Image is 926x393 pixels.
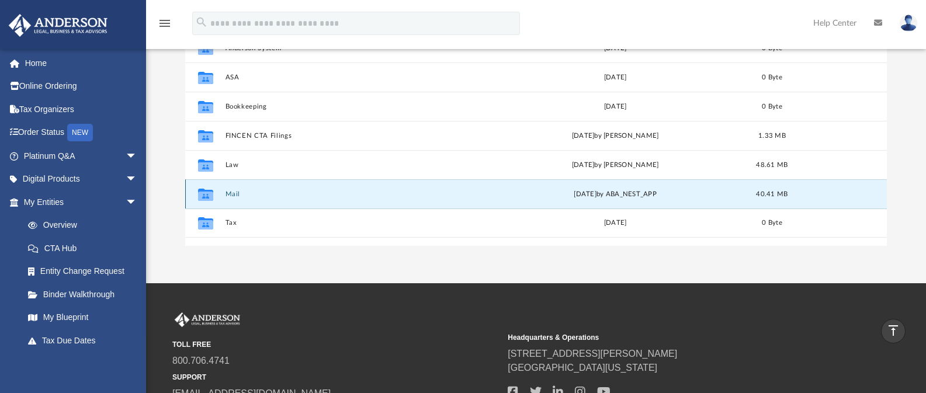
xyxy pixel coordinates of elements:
[8,352,149,375] a: My Anderson Teamarrow_drop_down
[172,356,230,366] a: 800.706.4741
[487,43,743,54] div: [DATE]
[487,218,743,228] div: [DATE]
[126,168,149,192] span: arrow_drop_down
[195,16,208,29] i: search
[762,45,782,51] span: 0 Byte
[886,324,900,338] i: vertical_align_top
[126,144,149,168] span: arrow_drop_down
[508,332,835,343] small: Headquarters & Operations
[225,190,481,198] button: Mail
[8,98,155,121] a: Tax Organizers
[8,190,155,214] a: My Entitiesarrow_drop_down
[762,220,782,226] span: 0 Byte
[225,219,481,227] button: Tax
[16,283,155,306] a: Binder Walkthrough
[881,319,906,343] a: vertical_align_top
[487,189,743,200] div: [DATE] by ABA_NEST_APP
[16,214,155,237] a: Overview
[487,160,743,171] div: [DATE] by [PERSON_NAME]
[225,161,481,169] button: Law
[756,191,788,197] span: 40.41 MB
[16,260,155,283] a: Entity Change Request
[8,51,155,75] a: Home
[8,121,155,145] a: Order StatusNEW
[16,306,149,329] a: My Blueprint
[225,74,481,81] button: ASA
[487,131,743,141] div: [DATE] by [PERSON_NAME]
[158,22,172,30] a: menu
[758,133,786,139] span: 1.33 MB
[8,144,155,168] a: Platinum Q&Aarrow_drop_down
[8,168,155,191] a: Digital Productsarrow_drop_down
[487,72,743,83] div: [DATE]
[508,363,657,373] a: [GEOGRAPHIC_DATA][US_STATE]
[67,124,93,141] div: NEW
[172,312,242,328] img: Anderson Advisors Platinum Portal
[16,329,155,352] a: Tax Due Dates
[185,4,887,246] div: grid
[900,15,917,32] img: User Pic
[5,14,111,37] img: Anderson Advisors Platinum Portal
[225,44,481,52] button: Anderson System
[16,237,155,260] a: CTA Hub
[172,339,500,350] small: TOLL FREE
[126,190,149,214] span: arrow_drop_down
[756,162,788,168] span: 48.61 MB
[126,352,149,376] span: arrow_drop_down
[158,16,172,30] i: menu
[225,103,481,110] button: Bookkeeping
[487,102,743,112] div: [DATE]
[172,372,500,382] small: SUPPORT
[762,103,782,110] span: 0 Byte
[508,349,677,359] a: [STREET_ADDRESS][PERSON_NAME]
[762,74,782,81] span: 0 Byte
[225,132,481,140] button: FINCEN CTA Filings
[8,75,155,98] a: Online Ordering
